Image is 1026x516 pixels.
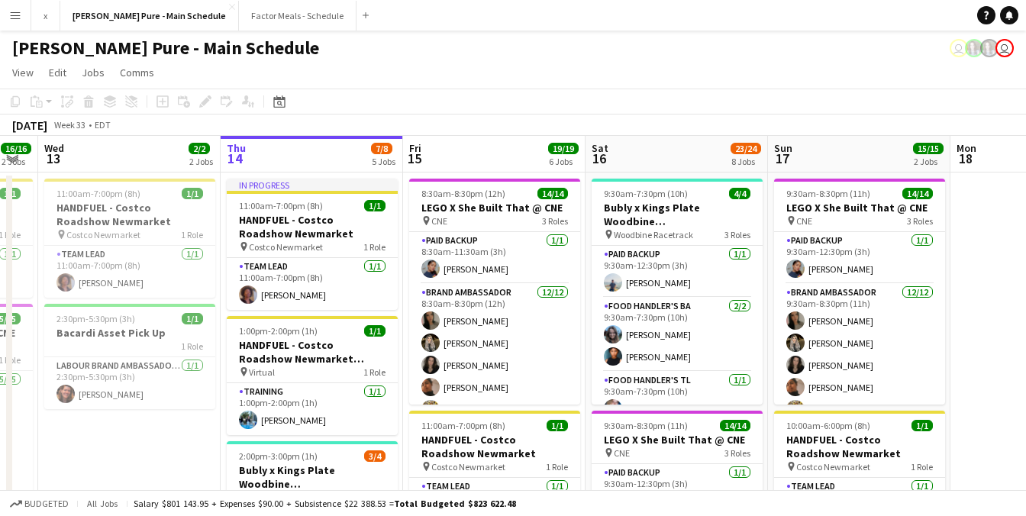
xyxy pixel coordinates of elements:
[239,450,318,462] span: 2:00pm-3:00pm (1h)
[12,118,47,133] div: [DATE]
[592,372,763,424] app-card-role: Food Handler's TL1/19:30am-7:30pm (10h)[PERSON_NAME]
[394,498,516,509] span: Total Budgeted $823 622.48
[731,156,760,167] div: 8 Jobs
[56,188,140,199] span: 11:00am-7:00pm (8h)
[774,232,945,284] app-card-role: Paid Backup1/19:30am-12:30pm (3h)[PERSON_NAME]
[548,143,579,154] span: 19/19
[82,66,105,79] span: Jobs
[227,179,398,191] div: In progress
[95,119,111,131] div: EDT
[227,141,246,155] span: Thu
[724,229,750,240] span: 3 Roles
[227,179,398,310] app-job-card: In progress11:00am-7:00pm (8h)1/1HANDFUEL - Costco Roadshow Newmarket Costco Newmarket1 RoleTeam ...
[114,63,160,82] a: Comms
[431,215,447,227] span: CNE
[549,156,578,167] div: 6 Jobs
[409,433,580,460] h3: HANDFUEL - Costco Roadshow Newmarket
[592,179,763,405] app-job-card: 9:30am-7:30pm (10h)4/4Bubly x Kings Plate Woodbine [GEOGRAPHIC_DATA] Woodbine Racetrack3 RolesPai...
[409,179,580,405] div: 8:30am-8:30pm (12h)14/14LEGO X She Built That @ CNE CNE3 RolesPaid Backup1/18:30am-11:30am (3h)[P...
[44,304,215,409] app-job-card: 2:30pm-5:30pm (3h)1/1Bacardi Asset Pick Up1 RoleLabour Brand Ambassadors1/12:30pm-5:30pm (3h)[PER...
[24,498,69,509] span: Budgeted
[980,39,999,57] app-user-avatar: Ashleigh Rains
[592,246,763,298] app-card-role: Paid Backup1/19:30am-12:30pm (3h)[PERSON_NAME]
[49,66,66,79] span: Edit
[8,495,71,512] button: Budgeted
[774,179,945,405] app-job-card: 9:30am-8:30pm (11h)14/14LEGO X She Built That @ CNE CNE3 RolesPaid Backup1/19:30am-12:30pm (3h)[P...
[227,213,398,240] h3: HANDFUEL - Costco Roadshow Newmarket
[227,463,398,491] h3: Bubly x Kings Plate Woodbine [GEOGRAPHIC_DATA]
[44,326,215,340] h3: Bacardi Asset Pick Up
[731,143,761,154] span: 23/24
[913,143,944,154] span: 15/15
[372,156,395,167] div: 5 Jobs
[134,498,516,509] div: Salary $801 143.95 + Expenses $90.00 + Subsistence $22 388.53 =
[409,232,580,284] app-card-role: Paid Backup1/18:30am-11:30am (3h)[PERSON_NAME]
[364,450,386,462] span: 3/4
[181,340,203,352] span: 1 Role
[907,215,933,227] span: 3 Roles
[56,313,135,324] span: 2:30pm-5:30pm (3h)
[592,433,763,447] h3: LEGO X She Built That @ CNE
[431,461,505,472] span: Costco Newmarket
[604,188,688,199] span: 9:30am-7:30pm (10h)
[724,447,750,459] span: 3 Roles
[957,141,976,155] span: Mon
[772,150,792,167] span: 17
[729,188,750,199] span: 4/4
[542,215,568,227] span: 3 Roles
[592,201,763,228] h3: Bubly x Kings Plate Woodbine [GEOGRAPHIC_DATA]
[995,39,1014,57] app-user-avatar: Tifany Scifo
[421,420,505,431] span: 11:00am-7:00pm (8h)
[239,200,323,211] span: 11:00am-7:00pm (8h)
[786,420,870,431] span: 10:00am-6:00pm (8h)
[592,464,763,516] app-card-role: Paid Backup1/19:30am-12:30pm (3h)[PERSON_NAME]
[774,433,945,460] h3: HANDFUEL - Costco Roadshow Newmarket
[249,366,275,378] span: Virtual
[227,338,398,366] h3: HANDFUEL - Costco Roadshow Newmarket Training
[66,229,140,240] span: Costco Newmarket
[592,141,608,155] span: Sat
[1,143,31,154] span: 16/16
[182,188,203,199] span: 1/1
[421,188,505,199] span: 8:30am-8:30pm (12h)
[950,39,968,57] app-user-avatar: Leticia Fayzano
[227,383,398,435] app-card-role: Training1/11:00pm-2:00pm (1h)[PERSON_NAME]
[12,66,34,79] span: View
[181,229,203,240] span: 1 Role
[547,420,568,431] span: 1/1
[614,229,693,240] span: Woodbine Racetrack
[592,298,763,372] app-card-role: Food Handler's BA2/29:30am-7:30pm (10h)[PERSON_NAME][PERSON_NAME]
[60,1,239,31] button: [PERSON_NAME] Pure - Main Schedule
[44,141,64,155] span: Wed
[364,325,386,337] span: 1/1
[239,325,318,337] span: 1:00pm-2:00pm (1h)
[364,200,386,211] span: 1/1
[720,420,750,431] span: 14/14
[227,258,398,310] app-card-role: Team Lead1/111:00am-7:00pm (8h)[PERSON_NAME]
[546,461,568,472] span: 1 Role
[363,366,386,378] span: 1 Role
[120,66,154,79] span: Comms
[774,141,792,155] span: Sun
[44,201,215,228] h3: HANDFUEL - Costco Roadshow Newmarket
[911,461,933,472] span: 1 Role
[965,39,983,57] app-user-avatar: Ashleigh Rains
[239,1,357,31] button: Factor Meals - Schedule
[407,150,421,167] span: 15
[2,156,31,167] div: 2 Jobs
[189,156,213,167] div: 2 Jobs
[614,447,630,459] span: CNE
[911,420,933,431] span: 1/1
[44,179,215,298] app-job-card: 11:00am-7:00pm (8h)1/1HANDFUEL - Costco Roadshow Newmarket Costco Newmarket1 RoleTeam Lead1/111:0...
[227,316,398,435] div: 1:00pm-2:00pm (1h)1/1HANDFUEL - Costco Roadshow Newmarket Training Virtual1 RoleTraining1/11:00pm...
[914,156,943,167] div: 2 Jobs
[902,188,933,199] span: 14/14
[249,241,323,253] span: Costco Newmarket
[954,150,976,167] span: 18
[189,143,210,154] span: 2/2
[604,420,688,431] span: 9:30am-8:30pm (11h)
